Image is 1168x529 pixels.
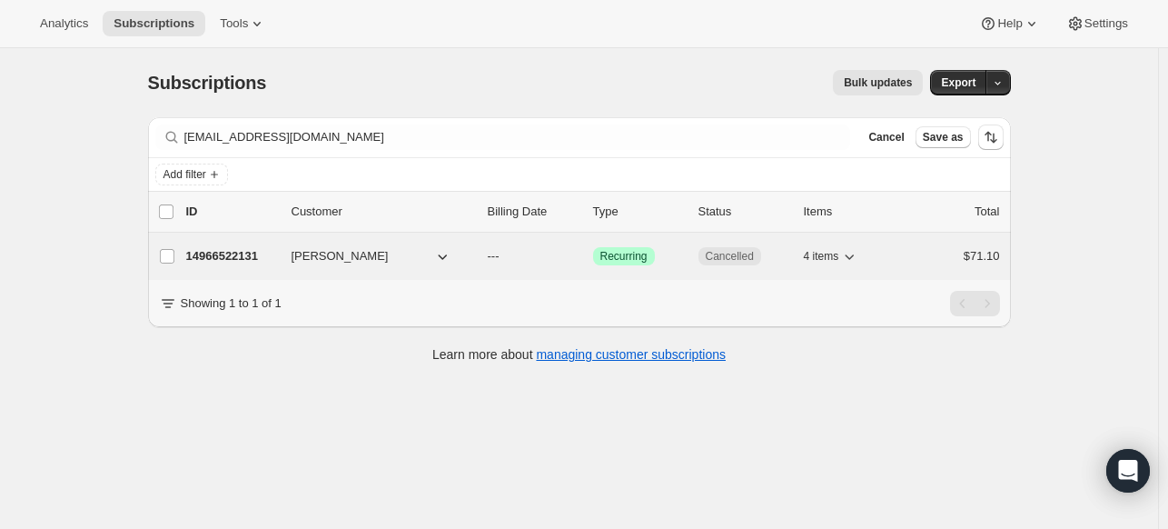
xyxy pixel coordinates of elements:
button: Add filter [155,164,228,185]
button: 4 items [804,244,859,269]
p: 14966522131 [186,247,277,265]
span: Subscriptions [114,16,194,31]
div: IDCustomerBilling DateTypeStatusItemsTotal [186,203,1000,221]
span: --- [488,249,500,263]
div: Type [593,203,684,221]
button: [PERSON_NAME] [281,242,462,271]
p: Showing 1 to 1 of 1 [181,294,282,313]
p: ID [186,203,277,221]
span: Settings [1084,16,1128,31]
span: Save as [923,130,964,145]
span: Cancel [868,130,904,145]
button: Analytics [29,11,99,36]
button: Help [968,11,1051,36]
span: [PERSON_NAME] [292,247,389,265]
p: Learn more about [432,345,726,364]
span: Add filter [163,167,206,182]
button: Cancel [861,126,911,148]
span: $71.10 [964,249,1000,263]
button: Tools [209,11,277,36]
div: Open Intercom Messenger [1106,449,1150,493]
p: Billing Date [488,203,579,221]
p: Total [975,203,999,221]
button: Settings [1055,11,1139,36]
span: Cancelled [706,249,754,264]
input: Filter subscribers [184,125,851,150]
button: Subscriptions [103,11,205,36]
p: Customer [292,203,473,221]
span: 4 items [804,249,839,264]
p: Status [698,203,789,221]
div: 14966522131[PERSON_NAME]---SuccessRecurringCancelled4 items$71.10 [186,244,1000,269]
span: Subscriptions [148,73,267,93]
span: Analytics [40,16,88,31]
div: Items [804,203,895,221]
span: Recurring [600,249,648,264]
button: Sort the results [978,125,1004,150]
span: Help [997,16,1022,31]
a: managing customer subscriptions [536,347,726,362]
button: Save as [916,126,971,148]
nav: Pagination [950,291,1000,316]
span: Bulk updates [844,75,912,90]
button: Export [930,70,986,95]
span: Tools [220,16,248,31]
span: Export [941,75,975,90]
button: Bulk updates [833,70,923,95]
